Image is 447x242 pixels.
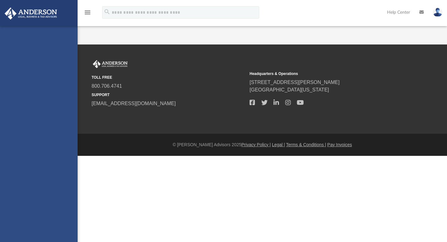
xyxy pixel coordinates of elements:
[92,92,245,98] small: SUPPORT
[242,142,271,147] a: Privacy Policy |
[84,9,91,16] i: menu
[3,7,59,20] img: Anderson Advisors Platinum Portal
[327,142,352,147] a: Pay Invoices
[272,142,285,147] a: Legal |
[286,142,326,147] a: Terms & Conditions |
[433,8,442,17] img: User Pic
[84,12,91,16] a: menu
[250,87,329,92] a: [GEOGRAPHIC_DATA][US_STATE]
[92,83,122,89] a: 800.706.4741
[250,71,403,77] small: Headquarters & Operations
[92,60,129,68] img: Anderson Advisors Platinum Portal
[250,80,340,85] a: [STREET_ADDRESS][PERSON_NAME]
[78,142,447,148] div: © [PERSON_NAME] Advisors 2025
[92,75,245,80] small: TOLL FREE
[92,101,176,106] a: [EMAIL_ADDRESS][DOMAIN_NAME]
[104,8,111,15] i: search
